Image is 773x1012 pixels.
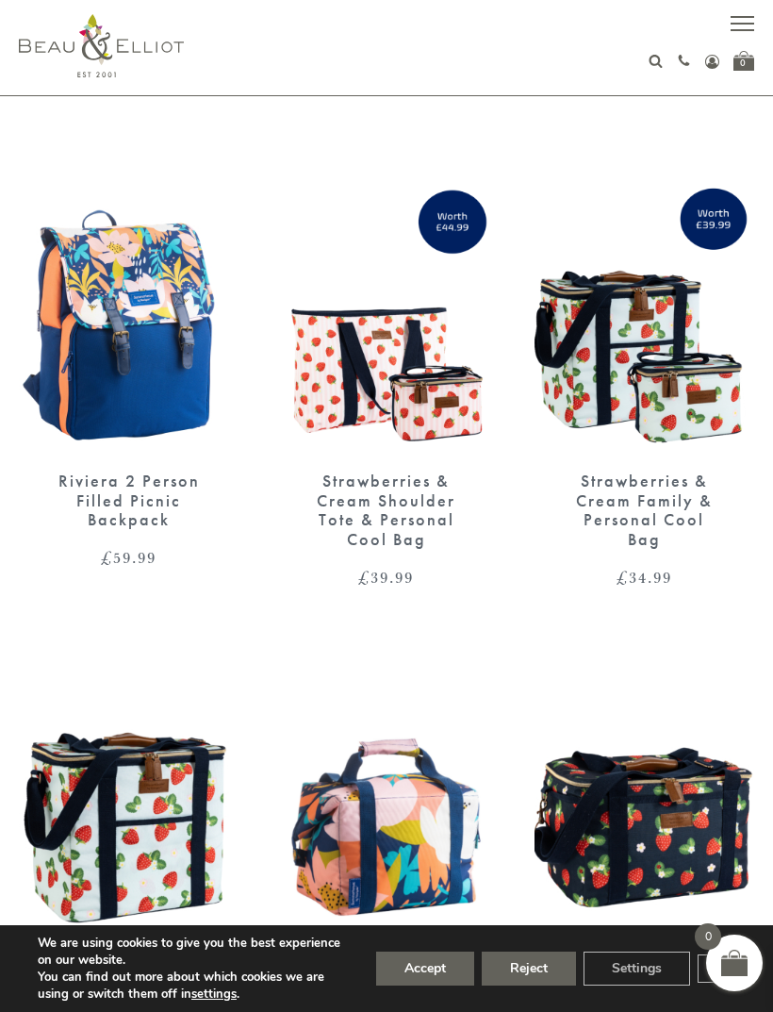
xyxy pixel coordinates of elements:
img: Strawberries & Cream Family Cool Bag & Personal Cool Bag [535,169,754,453]
p: You can find out more about which cookies we are using or switch them off in . [38,969,349,1003]
bdi: 39.99 [358,566,414,589]
span: £ [358,566,370,589]
div: Strawberries & Cream Shoulder Tote & Personal Cool Bag [309,472,463,550]
img: Riviera 2 Person Backpack with contents [19,169,238,453]
a: Riviera 2 Person Backpack with contents Riviera 2 Person Filled Picnic Backpack £59.99 [19,169,238,567]
bdi: 59.99 [101,546,156,569]
button: Accept [376,952,474,986]
a: Strawberries & Cream Family Cool Bag & Personal Cool Bag Strawberries & Cream Family & Personal C... [535,169,754,586]
div: Riviera 2 Person Filled Picnic Backpack [52,472,206,530]
button: Close GDPR Cookie Banner [698,954,732,983]
span: 0 [695,923,721,950]
div: Strawberries & Cream Family & Personal Cool Bag [567,472,721,550]
span: £ [617,566,629,589]
p: We are using cookies to give you the best experience on our website. [38,935,349,969]
button: settings [191,986,237,1003]
bdi: 34.99 [617,566,672,589]
img: Strawberries & Cream Family Cool Bag 18L [535,661,754,945]
img: logo [19,14,184,77]
img: Riviera Convertible Family Cool Bag 20L [276,661,496,945]
button: Settings [584,952,690,986]
a: 0 [733,51,754,71]
img: Strawberries & Cream Shoulder Tote & Personal Cool Bag [276,169,496,453]
button: Reject [482,952,576,986]
img: Strawberries & Cream Family Cool Bag 20L [19,661,238,945]
a: Strawberries & Cream Shoulder Tote & Personal Cool Bag Strawberries & Cream Shoulder Tote & Perso... [276,169,496,586]
span: £ [101,546,113,569]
